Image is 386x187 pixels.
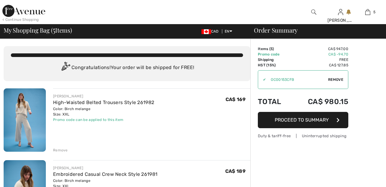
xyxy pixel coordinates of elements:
[328,77,343,82] span: Remove
[226,97,245,102] span: CA$ 169
[258,57,291,62] td: Shipping
[59,62,71,74] img: Congratulation2.svg
[201,29,221,33] span: CAD
[53,100,154,105] a: High-Waisted Belted Trousers Style 261982
[258,77,266,82] div: ✔
[53,171,157,177] a: Embroidered Casual Crew Neck Style 261981
[258,52,291,57] td: Promo code
[373,9,375,15] span: 5
[225,29,232,33] span: EN
[53,117,154,122] div: Promo code can be applied to this item
[291,91,348,112] td: CA$ 980.15
[4,27,72,33] span: My Shopping Bag ( Items)
[247,27,382,33] div: Order Summary
[53,26,55,33] span: 5
[258,133,348,139] div: Duty & tariff-free | Uninterrupted shipping
[258,62,291,68] td: HST (15%)
[291,62,348,68] td: CA$ 127.85
[354,8,381,16] a: 5
[258,46,291,52] td: Items ( )
[327,17,354,24] div: [PERSON_NAME]
[2,17,39,22] div: < Continue Shopping
[291,46,348,52] td: CA$ 947.00
[53,147,68,153] div: Remove
[201,29,211,34] img: Canadian Dollar
[291,57,348,62] td: Free
[266,71,328,89] input: Promo code
[365,8,370,16] img: My Bag
[53,106,154,117] div: Color: Birch melange Size: XXL
[2,5,45,17] img: 1ère Avenue
[11,62,243,74] div: Congratulations! Your order will be shipped for FREE!
[338,8,343,16] img: My Info
[53,165,157,171] div: [PERSON_NAME]
[271,47,273,51] span: 5
[291,52,348,57] td: CA$ -94.70
[4,88,46,152] img: High-Waisted Belted Trousers Style 261982
[53,93,154,99] div: [PERSON_NAME]
[225,168,245,174] span: CA$ 189
[258,91,291,112] td: Total
[311,8,316,16] img: search the website
[258,112,348,128] button: Proceed to Summary
[338,9,343,15] a: Sign In
[275,117,329,123] span: Proceed to Summary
